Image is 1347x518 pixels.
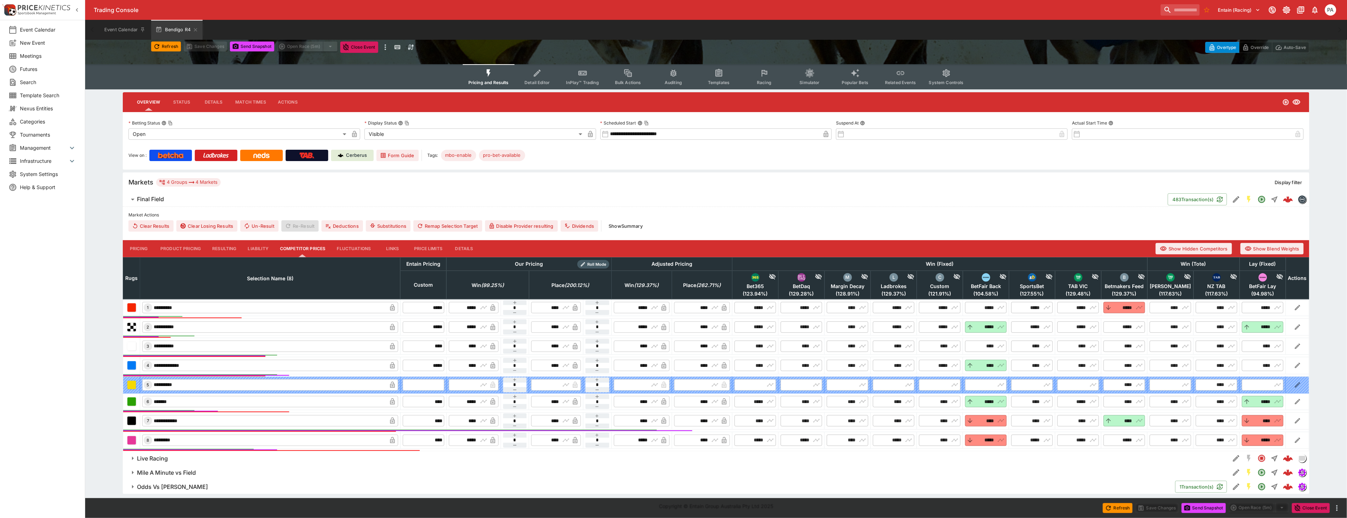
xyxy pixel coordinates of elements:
button: Edit Detail [1230,466,1243,479]
div: Peter Addley [1325,4,1336,16]
span: Roll Mode [584,261,609,268]
span: 1 [146,305,150,310]
span: Place(200.12%) [544,281,597,290]
div: Betting Target: cerberus [441,150,476,161]
a: 5d477f53-92d2-4e0d-828a-70d55e5418cc [1281,192,1295,206]
span: Win(129.37%) [617,281,667,290]
div: 9ce89bf4-5a5b-4c2a-b762-5be879915334 [1283,468,1293,478]
img: betfair_back.png [982,273,990,282]
img: victab.png [1074,273,1083,282]
span: ( 129.37 %) [1104,291,1145,297]
img: simulator [1298,483,1306,491]
h6: Odds Vs [PERSON_NAME] [137,483,208,491]
span: Help & Support [20,183,76,191]
img: logo-cerberus--red.svg [1283,482,1293,492]
span: ( 127.55 %) [1011,291,1053,297]
div: Hide Competitor [760,273,776,282]
button: No Bookmarks [1201,4,1213,16]
button: Connected to PK [1266,4,1279,16]
a: Cerberus [331,150,374,161]
span: Infrastructure [20,157,68,165]
img: PriceKinetics [18,5,70,10]
span: NZ TAB [1196,283,1237,290]
button: SGM Disabled [1243,452,1255,465]
button: ShowSummary [604,220,647,232]
button: Straight [1268,452,1281,465]
span: Re-Result [281,220,319,232]
a: 9ce89bf4-5a5b-4c2a-b762-5be879915334 [1281,465,1295,480]
span: ( 129.37 %) [873,291,914,297]
button: 1Transaction(s) [1175,481,1227,493]
img: Sportsbook Management [18,12,56,15]
button: Edit Detail [1230,193,1243,206]
p: Display Status [364,120,397,126]
div: betfair_back [982,273,990,282]
button: Open [1255,466,1268,479]
th: Rugs [123,257,140,299]
span: 3 [145,344,151,349]
p: Overtype [1217,44,1236,51]
button: Event Calendar [100,20,150,40]
label: Tags: [428,150,438,161]
button: Open [1255,480,1268,493]
button: SGM Enabled [1243,480,1255,493]
div: betfair_lay [1259,273,1267,282]
button: 483Transaction(s) [1168,193,1227,205]
span: mbo-enable [441,152,476,159]
div: split button [1229,503,1289,513]
button: Send Snapshot [230,42,274,51]
th: Actions [1286,257,1309,299]
span: Event Calendar [20,26,76,33]
span: ( 121.91 %) [919,291,961,297]
span: Template Search [20,92,76,99]
span: Bulk Actions [615,80,641,85]
div: Show/hide Price Roll mode configuration. [577,260,609,269]
span: Selection Name (8) [239,274,301,283]
button: Overtype [1205,42,1239,53]
svg: Open [1258,483,1266,491]
th: Custom [400,271,446,299]
img: Cerberus [338,153,343,158]
label: Market Actions [128,210,1304,220]
span: Management [20,144,68,151]
div: Hide Competitor [1083,273,1099,282]
span: Place(262.71%) [676,281,729,290]
div: Hide Competitor [852,273,869,282]
span: Detail Editor [524,80,550,85]
button: Match Times [230,94,272,111]
div: Hide Competitor [990,273,1007,282]
img: PriceKinetics Logo [2,3,16,17]
button: Straight [1268,480,1281,493]
img: betdaq.png [797,273,806,282]
img: Betcha [158,153,183,158]
button: Refresh [1103,503,1133,513]
div: 5d477f53-92d2-4e0d-828a-70d55e5418cc [1283,194,1293,204]
button: Disable Provider resulting [485,220,558,232]
div: simulator [1298,468,1307,477]
img: victab.png [1166,273,1175,282]
button: Odds Vs [PERSON_NAME] [123,480,1175,494]
span: System Settings [20,170,76,178]
span: ( 128.91 %) [827,291,868,297]
p: Cerberus [346,152,367,159]
em: ( 99.25 %) [481,281,504,290]
button: Competitor Prices [274,240,331,257]
div: Hide Competitor [898,273,915,282]
th: Adjusted Pricing [612,257,732,271]
label: View on : [128,150,147,161]
button: Open [1255,193,1268,206]
span: Win(99.25%) [464,281,512,290]
button: Select Tenant [1214,4,1265,16]
button: Resulting [207,240,242,257]
div: 58673519-cb5b-478a-90de-984e6b8bfdbd [1283,482,1293,492]
div: betdaq [797,273,806,282]
img: Neds [253,153,269,158]
button: more [381,42,390,53]
span: ( 123.94 %) [735,291,776,297]
button: Send Snapshot [1182,503,1226,513]
img: simulator [1298,469,1306,476]
button: Straight [1268,466,1281,479]
span: 7 [145,418,150,423]
img: TabNZ [299,153,314,158]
